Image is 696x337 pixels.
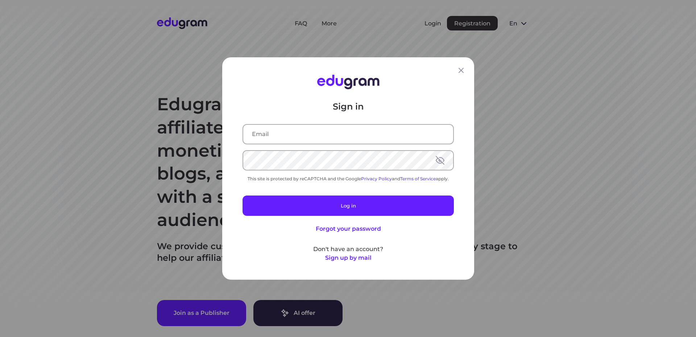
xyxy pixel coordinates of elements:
div: This site is protected by reCAPTCHA and the Google and apply. [243,176,454,181]
p: Don't have an account? [243,245,454,254]
img: Edugram Logo [317,75,379,89]
button: Forgot your password [315,225,381,233]
input: Email [243,125,453,144]
button: Sign up by mail [325,254,371,262]
button: Log in [243,196,454,216]
a: Terms of Service [400,176,436,181]
p: Sign in [243,101,454,112]
a: Privacy Policy [361,176,392,181]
